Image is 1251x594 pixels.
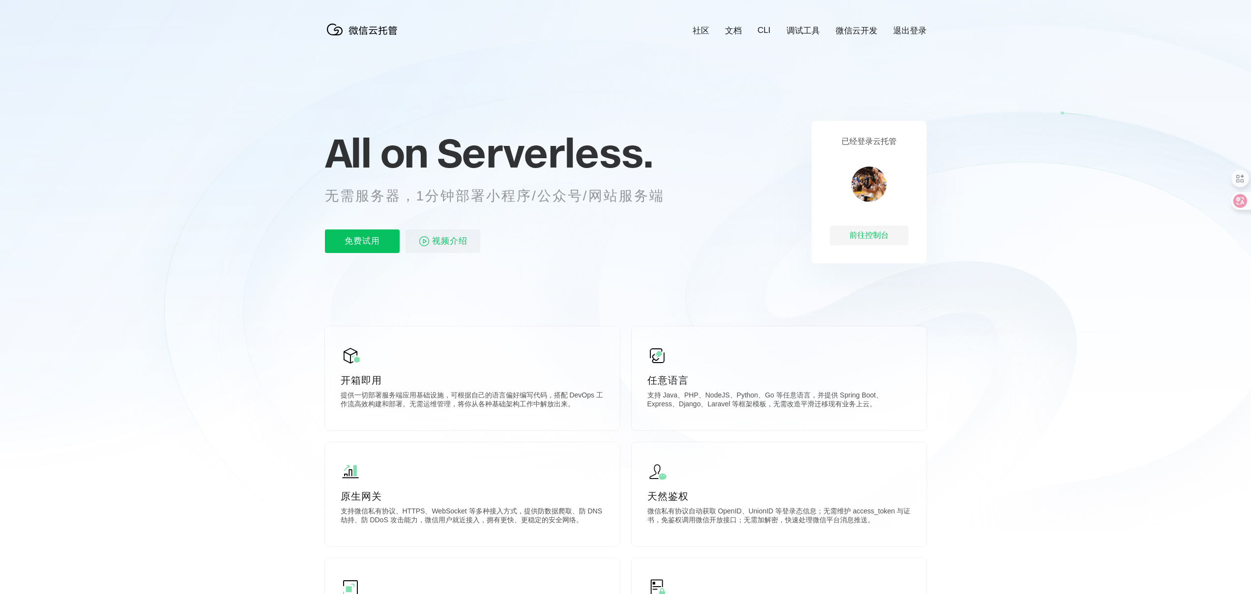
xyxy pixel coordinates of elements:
a: 微信云托管 [325,32,404,41]
span: 视频介绍 [432,229,467,253]
a: 社区 [693,25,709,36]
p: 支持 Java、PHP、NodeJS、Python、Go 等任意语言，并提供 Spring Boot、Express、Django、Laravel 等框架模板，无需改造平滑迁移现有业务上云。 [647,391,911,411]
a: CLI [757,26,770,35]
p: 开箱即用 [341,373,604,387]
p: 支持微信私有协议、HTTPS、WebSocket 等多种接入方式，提供防数据爬取、防 DNS 劫持、防 DDoS 攻击能力，微信用户就近接入，拥有更快、更稳定的安全网络。 [341,507,604,527]
p: 无需服务器，1分钟部署小程序/公众号/网站服务端 [325,186,683,206]
p: 已经登录云托管 [842,137,897,147]
a: 文档 [725,25,742,36]
p: 微信私有协议自动获取 OpenID、UnionID 等登录态信息；无需维护 access_token 与证书，免鉴权调用微信开放接口；无需加解密，快速处理微信平台消息推送。 [647,507,911,527]
span: All on [325,128,428,177]
img: 微信云托管 [325,20,404,39]
a: 退出登录 [893,25,927,36]
p: 免费试用 [325,229,400,253]
span: Serverless. [437,128,653,177]
div: 前往控制台 [830,226,908,245]
p: 任意语言 [647,373,911,387]
p: 提供一切部署服务端应用基础设施，可根据自己的语言偏好编写代码，搭配 DevOps 工作流高效构建和部署。无需运维管理，将你从各种基础架构工作中解放出来。 [341,391,604,411]
img: video_play.svg [418,235,430,247]
a: 微信云开发 [836,25,877,36]
p: 原生网关 [341,489,604,503]
p: 天然鉴权 [647,489,911,503]
a: 调试工具 [786,25,820,36]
